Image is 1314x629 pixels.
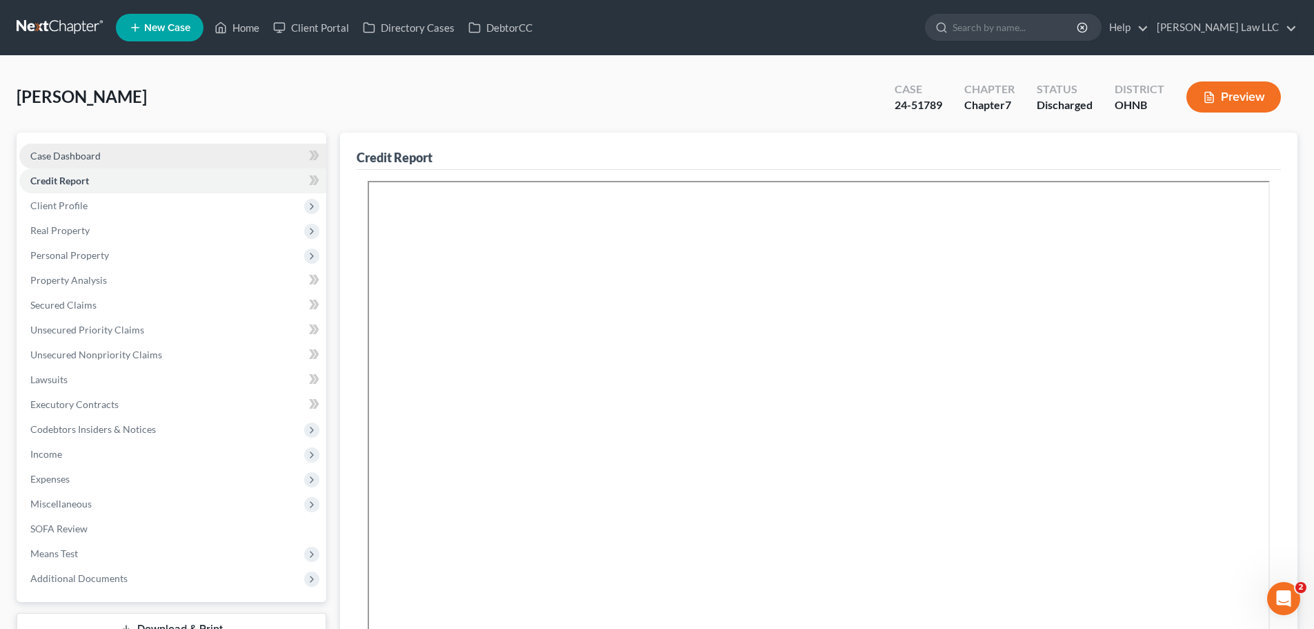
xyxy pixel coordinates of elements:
[1115,97,1164,113] div: OHNB
[30,224,90,236] span: Real Property
[19,268,326,293] a: Property Analysis
[30,374,68,385] span: Lawsuits
[19,293,326,318] a: Secured Claims
[1267,582,1300,615] iframe: Intercom live chat
[356,15,461,40] a: Directory Cases
[30,274,107,286] span: Property Analysis
[30,498,92,510] span: Miscellaneous
[30,150,101,162] span: Case Dashboard
[30,572,128,584] span: Additional Documents
[30,349,162,360] span: Unsecured Nonpriority Claims
[30,398,119,410] span: Executory Contracts
[1037,97,1093,113] div: Discharged
[1150,15,1297,40] a: [PERSON_NAME] Law LLC
[1115,81,1164,97] div: District
[1037,81,1093,97] div: Status
[19,516,326,541] a: SOFA Review
[19,342,326,367] a: Unsecured Nonpriority Claims
[19,144,326,168] a: Case Dashboard
[30,473,70,485] span: Expenses
[357,149,432,166] div: Credit Report
[1102,15,1148,40] a: Help
[17,86,147,106] span: [PERSON_NAME]
[895,81,942,97] div: Case
[19,367,326,392] a: Lawsuits
[30,448,62,460] span: Income
[30,200,88,211] span: Client Profile
[30,548,78,559] span: Means Test
[19,392,326,417] a: Executory Contracts
[30,299,97,311] span: Secured Claims
[1186,81,1281,113] button: Preview
[1005,98,1011,111] span: 7
[19,318,326,342] a: Unsecured Priority Claims
[266,15,356,40] a: Client Portal
[30,523,88,534] span: SOFA Review
[30,175,89,186] span: Credit Report
[208,15,266,40] a: Home
[144,23,190,33] span: New Case
[953,14,1079,40] input: Search by name...
[1295,582,1306,593] span: 2
[30,423,156,435] span: Codebtors Insiders & Notices
[461,15,539,40] a: DebtorCC
[30,324,144,336] span: Unsecured Priority Claims
[964,97,1015,113] div: Chapter
[19,168,326,193] a: Credit Report
[895,97,942,113] div: 24-51789
[30,249,109,261] span: Personal Property
[964,81,1015,97] div: Chapter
